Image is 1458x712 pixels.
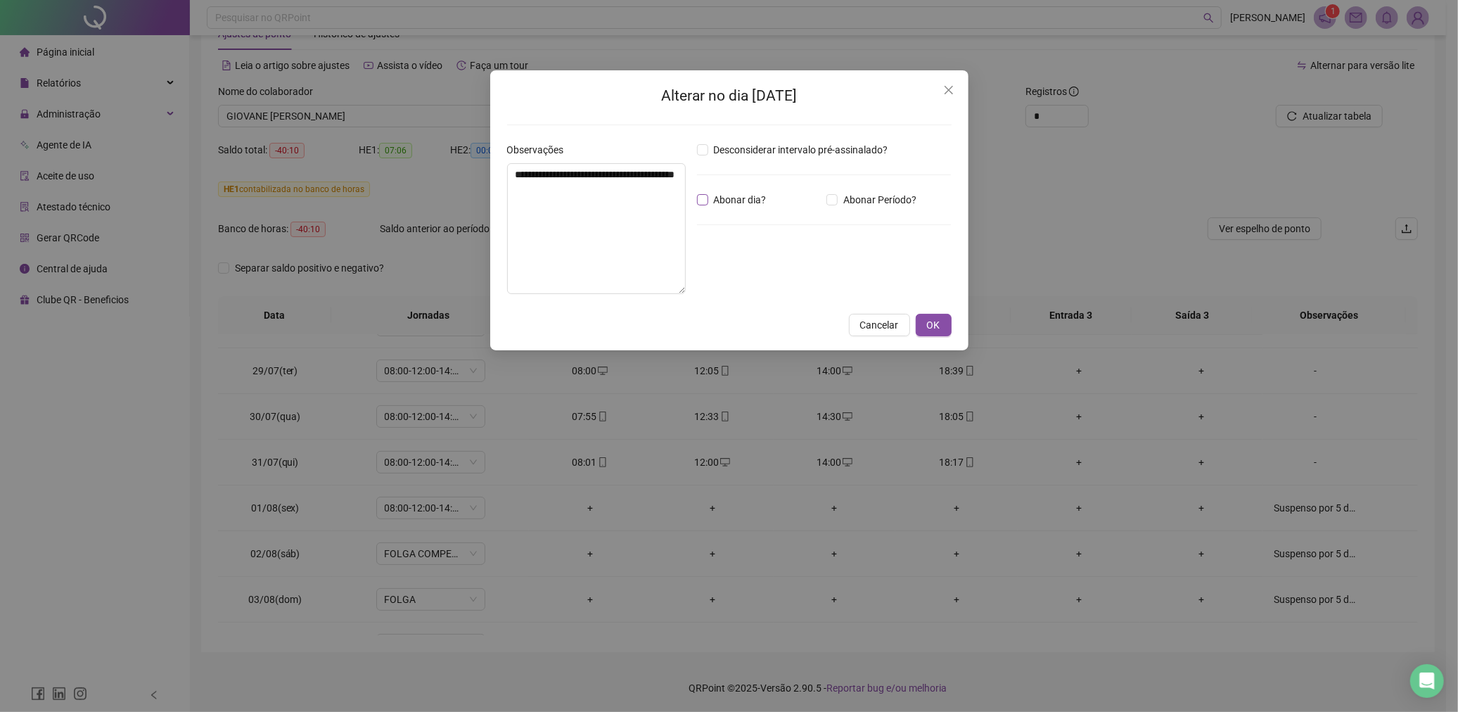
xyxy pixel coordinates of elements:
[507,84,952,108] h2: Alterar no dia [DATE]
[507,142,573,158] label: Observações
[708,142,894,158] span: Desconsiderar intervalo pré-assinalado?
[943,84,954,96] span: close
[849,314,910,336] button: Cancelar
[708,192,772,208] span: Abonar dia?
[1410,664,1444,698] div: Open Intercom Messenger
[927,317,940,333] span: OK
[916,314,952,336] button: OK
[838,192,922,208] span: Abonar Período?
[860,317,899,333] span: Cancelar
[938,79,960,101] button: Close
